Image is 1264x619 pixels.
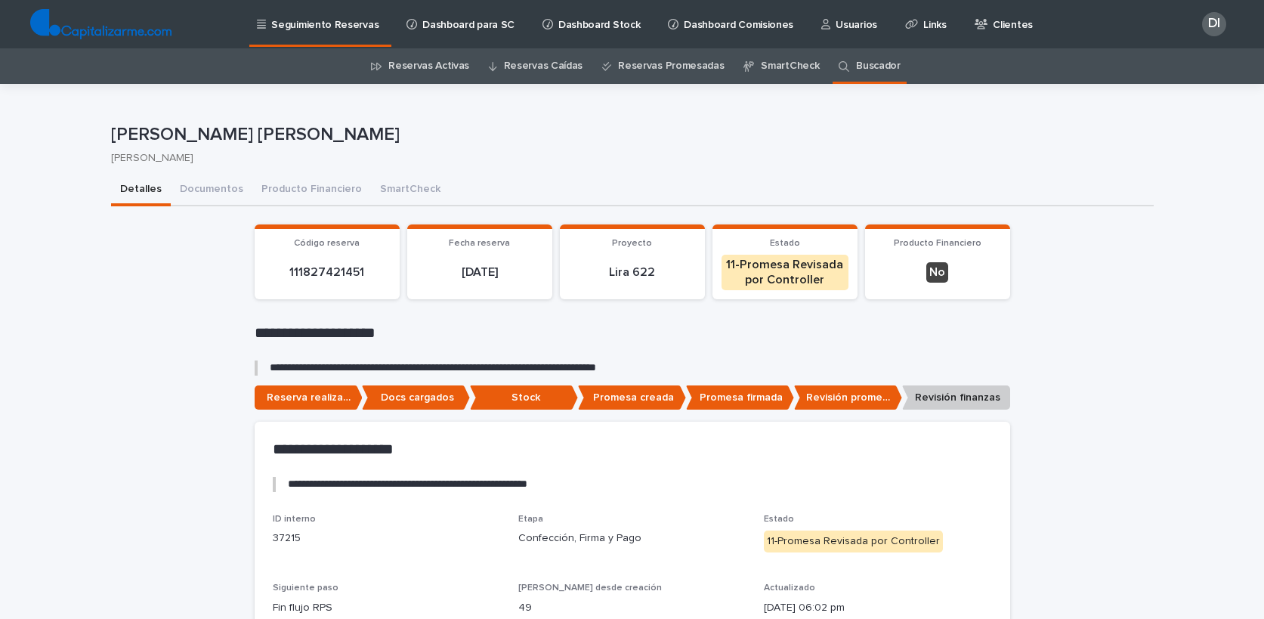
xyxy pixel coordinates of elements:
[388,48,469,84] a: Reservas Activas
[612,239,652,248] span: Proyecto
[111,175,171,206] button: Detalles
[856,48,901,84] a: Buscador
[761,48,819,84] a: SmartCheck
[264,265,391,280] p: 111827421451
[273,531,500,546] p: 37215
[518,515,543,524] span: Etapa
[764,583,815,593] span: Actualizado
[722,255,848,289] div: 11-Promesa Revisada por Controller
[764,600,991,616] p: [DATE] 06:02 pm
[416,265,543,280] p: [DATE]
[926,262,948,283] div: No
[273,583,338,593] span: Siguiente paso
[902,385,1010,410] p: Revisión finanzas
[686,385,794,410] p: Promesa firmada
[518,583,662,593] span: [PERSON_NAME] desde creación
[569,265,696,280] p: Lira 622
[794,385,902,410] p: Revisión promesa
[770,239,800,248] span: Estado
[618,48,724,84] a: Reservas Promesadas
[518,600,746,616] p: 49
[518,531,746,546] p: Confección, Firma y Pago
[171,175,252,206] button: Documentos
[111,152,1142,165] p: [PERSON_NAME]
[30,9,172,39] img: TjQlHxlQVOtaKxwbrr5R
[111,124,1148,146] p: [PERSON_NAME] [PERSON_NAME]
[273,600,500,616] p: Fin flujo RPS
[504,48,583,84] a: Reservas Caídas
[294,239,360,248] span: Código reserva
[1202,12,1226,36] div: DI
[764,531,943,552] div: 11-Promesa Revisada por Controller
[764,515,794,524] span: Estado
[449,239,510,248] span: Fecha reserva
[362,385,470,410] p: Docs cargados
[894,239,981,248] span: Producto Financiero
[470,385,578,410] p: Stock
[255,385,363,410] p: Reserva realizada
[252,175,371,206] button: Producto Financiero
[578,385,686,410] p: Promesa creada
[273,515,316,524] span: ID interno
[371,175,450,206] button: SmartCheck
